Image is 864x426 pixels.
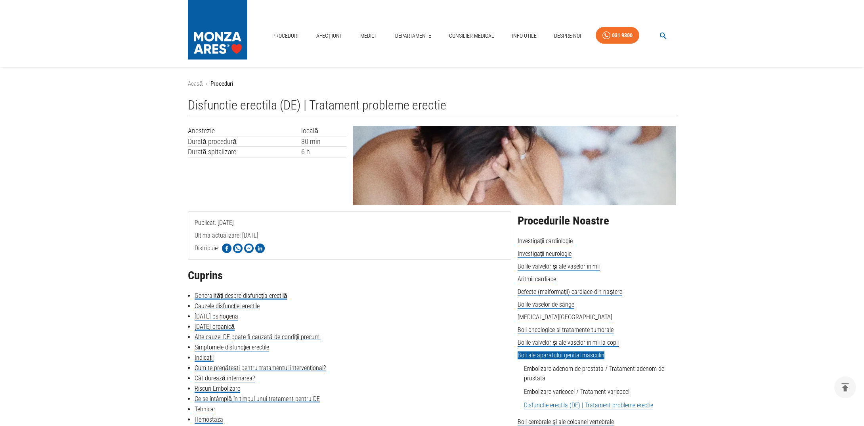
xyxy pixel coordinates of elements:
[195,313,238,320] a: [DATE] psihogena
[195,416,223,424] a: Hemostaza
[195,292,287,300] a: Generalități despre disfuncția erectilă
[392,28,434,44] a: Departamente
[195,364,326,372] a: Cum te pregătești pentru tratamentul intervențional?
[188,80,203,87] a: Acasă
[195,333,321,341] a: Alte cauze: DE poate fi cauzată de condiții precum:
[188,79,676,88] nav: breadcrumb
[518,288,622,296] span: Defecte (malformații) cardiace din naștere
[195,374,255,382] a: Cât durează internarea?
[518,418,614,426] span: Boli cerebrale și ale coloanei vertebrale
[195,244,219,253] p: Distribuie:
[188,147,301,157] td: Durată spitalizare
[222,244,231,253] img: Share on Facebook
[518,301,574,309] span: Bolile vaselor de sânge
[195,354,214,362] a: Indicații
[195,232,258,271] span: Ultima actualizare: [DATE]
[518,339,619,347] span: Bolile valvelor și ale vaselor inimii la copii
[524,365,664,382] a: Embolizare adenom de prostata / Tratament adenom de prostata
[188,126,301,136] td: Anestezie
[195,395,320,403] a: Ce se întâmplă în timpul unui tratament pentru DE
[355,28,380,44] a: Medici
[518,263,600,271] span: Bolile valvelor și ale vaselor inimii
[446,28,497,44] a: Consilier Medical
[518,250,572,258] span: Investigații neurologie
[188,269,511,282] h2: Cuprins
[518,237,573,245] span: Investigații cardiologie
[301,126,346,136] td: locală
[313,28,344,44] a: Afecțiuni
[524,388,629,395] a: Embolizare varicocel / Tratament varicocel
[551,28,584,44] a: Despre Noi
[206,79,207,88] li: ›
[301,136,346,147] td: 30 min
[188,98,676,116] h1: Disfunctie erectila (DE) | Tratament probleme erectie
[195,343,269,351] a: Simptomele disfuncției erectile
[244,244,254,253] img: Share on Facebook Messenger
[195,385,240,393] a: Riscuri Embolizare
[509,28,540,44] a: Info Utile
[195,302,260,310] a: Cauzele disfuncției erectile
[255,244,265,253] img: Share on LinkedIn
[195,219,234,258] span: Publicat: [DATE]
[524,401,653,409] a: Disfunctie erectila (DE) | Tratament probleme erectie
[518,275,556,283] span: Aritmii cardiace
[518,326,614,334] span: Boli oncologice si tratamente tumorale
[834,376,856,398] button: delete
[301,147,346,157] td: 6 h
[210,79,233,88] p: Proceduri
[518,351,604,359] span: Boli ale aparatului genital masculin
[195,323,235,331] a: [DATE] organică
[269,28,302,44] a: Proceduri
[612,31,633,40] div: 031 9300
[233,244,243,253] img: Share on WhatsApp
[188,136,301,147] td: Durată procedură
[195,405,215,413] a: Tehnica:
[596,27,639,44] a: 031 9300
[518,313,612,321] span: [MEDICAL_DATA][GEOGRAPHIC_DATA]
[353,126,676,205] img: Tratament interventional pentru disfunctia erectila | Centrele Ares | Gentleman
[518,215,676,227] h2: Procedurile Noastre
